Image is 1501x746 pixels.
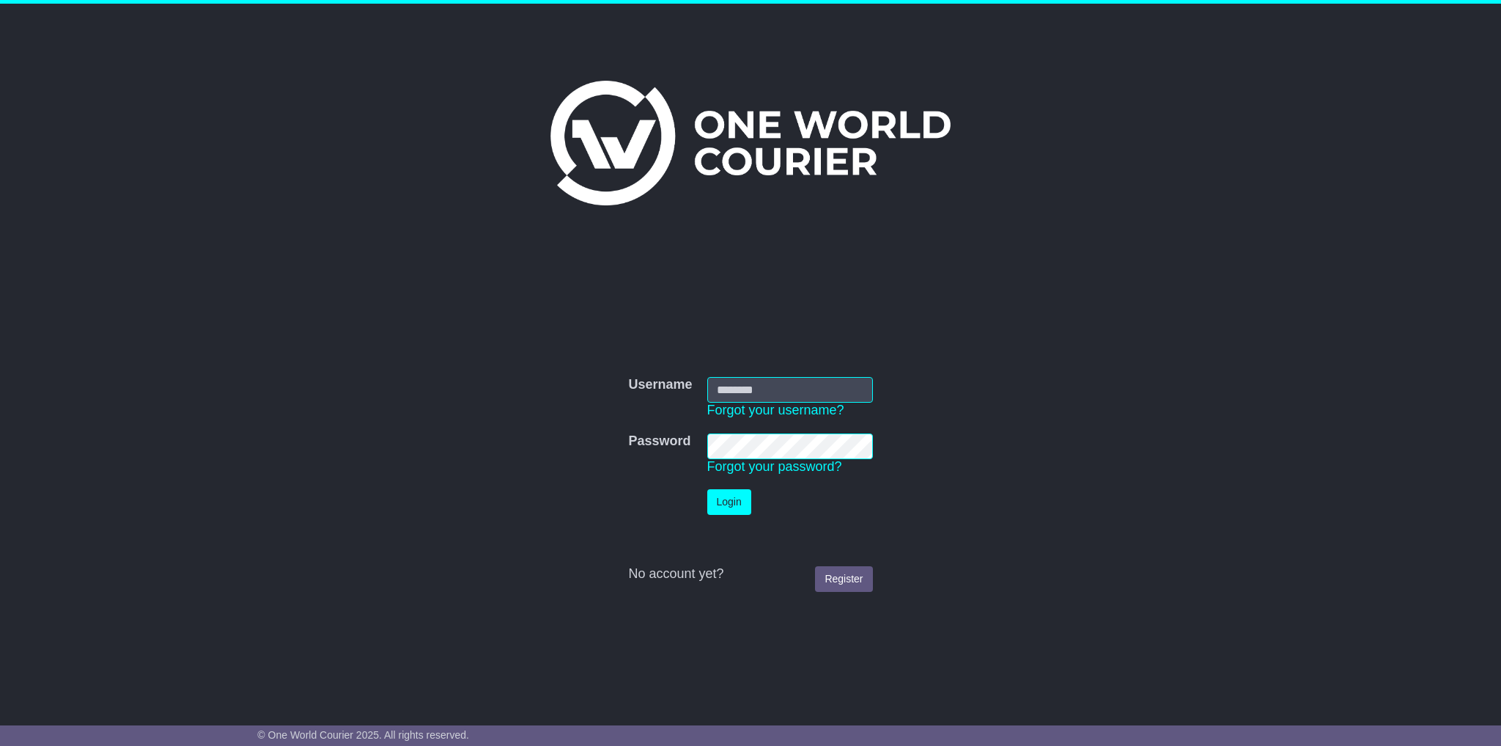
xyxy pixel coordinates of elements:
[707,403,844,417] a: Forgot your username?
[707,489,751,515] button: Login
[628,377,692,393] label: Username
[628,566,872,582] div: No account yet?
[257,729,469,741] span: © One World Courier 2025. All rights reserved.
[628,434,690,450] label: Password
[815,566,872,592] a: Register
[707,459,842,474] a: Forgot your password?
[550,81,951,205] img: One World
